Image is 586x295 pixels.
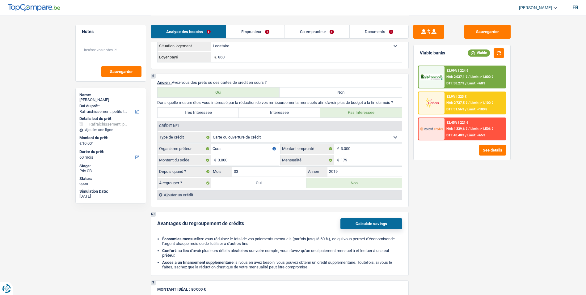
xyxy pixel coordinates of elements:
div: 12.99% | 224 € [446,69,468,73]
label: Pas Intéressée [320,108,402,118]
a: Emprunteur [226,25,285,38]
div: Viable [468,49,490,56]
div: 12.45% | 221 € [446,121,468,125]
span: NAI: 2 737,5 € [446,101,467,105]
div: Détails but du prêt [79,116,142,121]
th: Loyer payé [157,52,211,62]
div: 12.9% | 223 € [446,95,466,99]
input: MM [232,167,307,177]
span: Limit: <100% [467,107,487,111]
label: Durée du prêt: [79,149,141,154]
img: TopCompare Logo [8,4,60,11]
label: Non [280,88,402,97]
span: Sauvegarder [110,70,133,74]
button: Sauvegarder [464,25,511,39]
a: Co-emprunteur [285,25,349,38]
div: Crédit nº1 [158,124,181,128]
b: Confort [162,248,176,253]
div: 6 [151,74,156,79]
a: [PERSON_NAME] [514,3,557,13]
span: DTI: 31.56% [446,107,464,111]
th: Situation logement [157,41,211,51]
label: Montant du solde [158,155,211,165]
label: Montant emprunté [280,144,334,154]
span: DTI: 48.48% [446,133,464,137]
span: € [334,155,341,165]
label: Non [306,178,402,188]
li: : au lieu d'avoir plusieurs débits aléatoires sur votre compte, vous n'avez qu'un seul paiement m... [162,248,402,258]
span: € [79,141,82,146]
p: Dans quelle mesure êtes-vous intéressé par la réduction de vos remboursements mensuels afin d'avo... [157,100,402,105]
button: See details [479,145,506,156]
span: Limit: >1.506 € [470,127,493,131]
div: Viable banks [420,50,445,56]
div: fr [572,5,578,11]
span: NAI: 2 037,1 € [446,75,467,79]
label: Intéressée [239,108,320,118]
span: Limit: >1.100 € [470,101,493,105]
h5: Notes [82,29,140,34]
div: Ajouter une ligne [79,128,142,132]
label: Mois [211,167,232,177]
span: € [334,144,341,154]
button: Sauvegarder [101,66,141,77]
span: Limit: >1.000 € [470,75,493,79]
button: Calculate savings [340,218,402,229]
div: Name: [79,92,142,97]
p: Avez-vous des prêts ou des cartes de crédit en cours ? [157,80,402,85]
label: Type de crédit [158,132,211,142]
span: / [465,107,466,111]
span: / [468,75,470,79]
li: : si vous en avez besoin, vous pouvez obtenir un crédit supplémentaire. Toutefois, si vous le fai... [162,260,402,269]
div: Ajouter un crédit [157,190,402,199]
span: / [468,127,470,131]
label: Mensualité [280,155,334,165]
div: [PERSON_NAME] [79,97,142,102]
input: AAAA [327,167,402,177]
label: Montant du prêt: [79,135,141,140]
span: / [465,133,466,137]
div: Stage: [79,164,142,169]
b: Accès à un financement supplémentaire [162,260,234,265]
span: MONTANT IDÉAL : 80 000 € [157,287,206,292]
div: Priv CB [79,169,142,173]
b: Économies mensuelles [162,237,203,241]
div: Simulation Date: [79,189,142,194]
label: Organisme prêteur [158,144,211,154]
div: Avantages du regroupement de crédits [157,220,244,226]
label: Oui [211,178,307,188]
div: 7 [151,281,156,285]
label: À regrouper ? [158,178,211,188]
span: [PERSON_NAME] [519,5,552,11]
span: Limit: <65% [467,133,485,137]
a: Documents [350,25,408,38]
span: Ancien : [157,80,172,85]
div: 6.1 [151,212,156,217]
label: But du prêt: [79,104,141,109]
img: AlphaCredit [420,74,443,81]
a: Analyse des besoins [151,25,226,38]
label: Très Intéressée [158,108,239,118]
span: € [211,52,218,62]
div: [DATE] [79,194,142,199]
span: / [468,101,470,105]
span: / [465,81,466,85]
label: Année [306,167,327,177]
img: Record Credits [420,123,443,135]
span: Limit: <60% [467,81,485,85]
span: € [211,155,218,165]
label: Depuis quand ? [158,167,211,177]
img: Cofidis [420,97,443,109]
li: : vous réduisez le total de vos paiements mensuels (parfois jusqu'à 60 %), ce qui vous permet d'é... [162,237,402,246]
label: Oui [158,88,280,97]
div: Status: [79,176,142,181]
span: NAI: 1 339,6 € [446,127,467,131]
span: DTI: 38.27% [446,81,464,85]
div: open [79,181,142,186]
